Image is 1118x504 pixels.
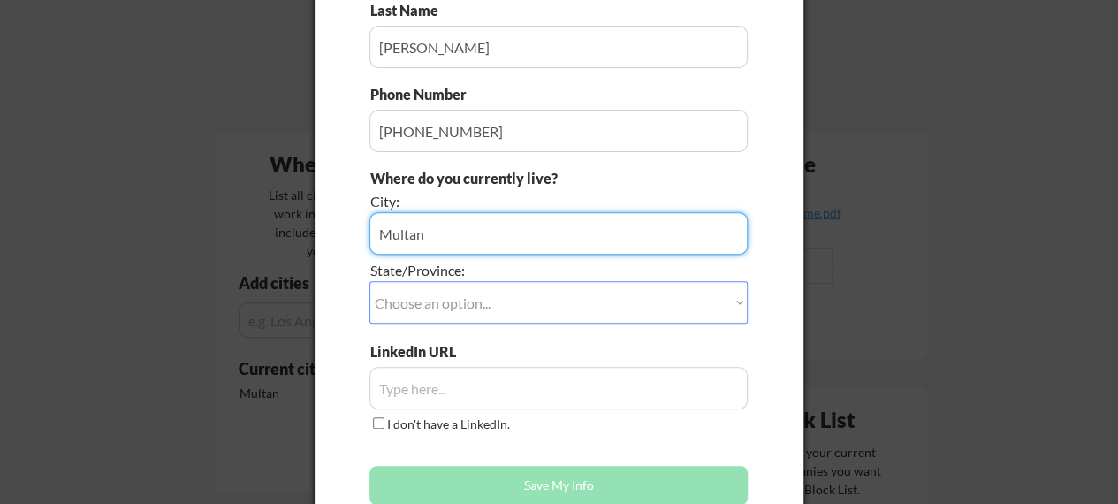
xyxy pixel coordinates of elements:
div: City: [370,192,649,211]
div: Phone Number [370,85,476,104]
div: State/Province: [370,261,649,280]
input: Type here... [369,110,748,152]
div: Where do you currently live? [370,169,649,188]
div: Last Name [370,1,456,20]
label: I don't have a LinkedIn. [387,416,510,431]
div: LinkedIn URL [370,342,502,362]
input: Type here... [369,26,748,68]
input: Type here... [369,367,748,409]
input: e.g. Los Angeles [369,212,748,255]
